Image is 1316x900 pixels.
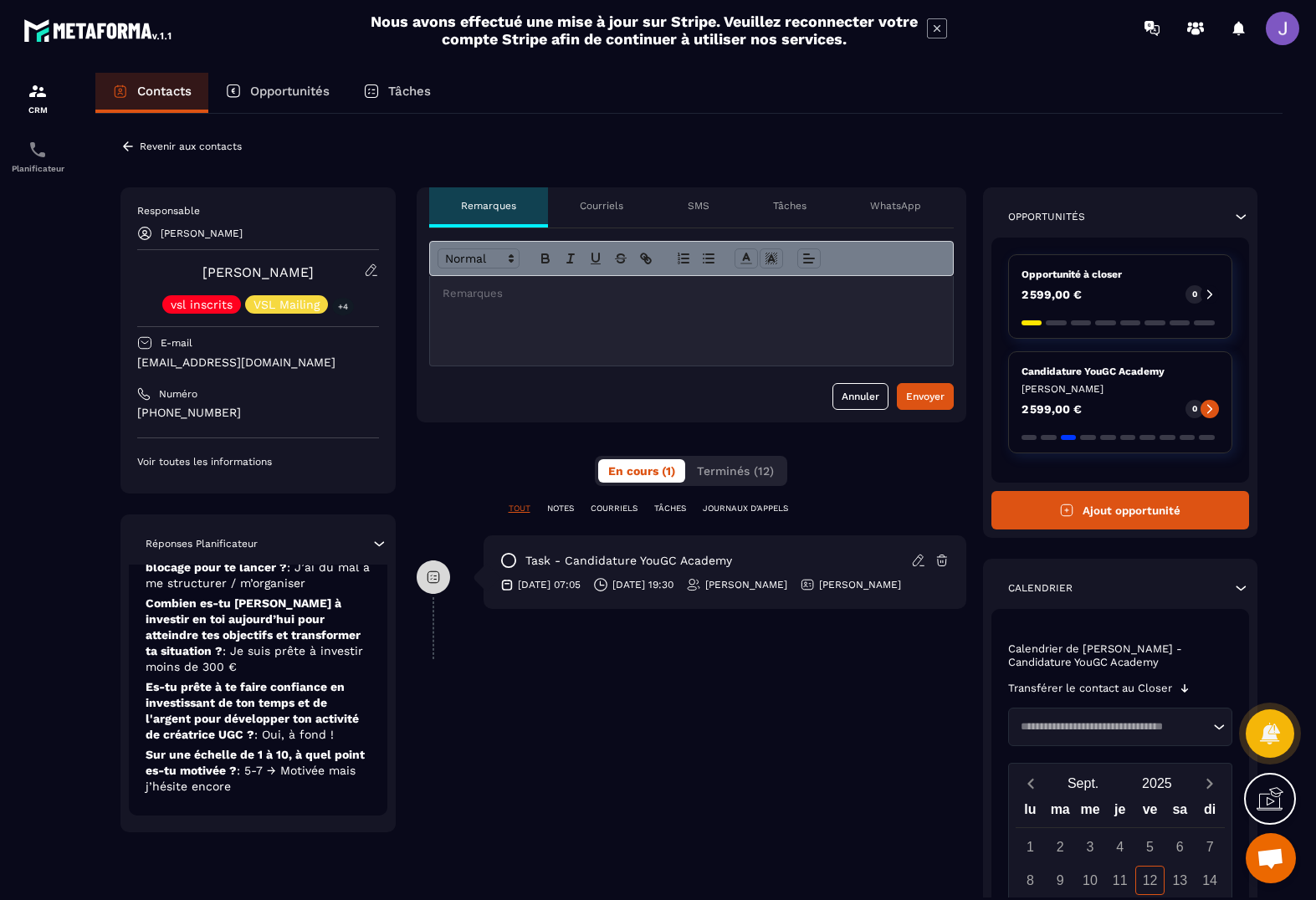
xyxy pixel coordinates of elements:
[1045,798,1075,827] div: ma
[146,764,356,793] span: : 5-7 → Motivée mais j’hésite encore
[1015,718,1210,735] input: Search for option
[1075,832,1104,862] div: 3
[580,199,623,212] p: Courriels
[137,355,379,371] p: [EMAIL_ADDRESS][DOMAIN_NAME]
[654,503,686,514] p: TÂCHES
[1008,210,1085,223] p: Opportunités
[137,204,379,217] p: Responsable
[146,679,371,743] p: Es-tu prête à te faire confiance en investissant de ton temps et de l'argent pour développer ton ...
[254,728,334,741] span: : Oui, à fond !
[547,503,574,514] p: NOTES
[202,264,314,280] a: [PERSON_NAME]
[1192,403,1197,415] p: 0
[1008,682,1172,695] p: Transférer le contact au Closer
[161,228,243,239] p: [PERSON_NAME]
[1195,798,1225,827] div: di
[137,84,192,99] p: Contacts
[95,73,208,113] a: Contacts
[370,13,919,48] h2: Nous avons effectué une mise à jour sur Stripe. Veuillez reconnecter votre compte Stripe afin de ...
[1135,832,1165,862] div: 5
[612,578,673,591] p: [DATE] 19:30
[1165,866,1195,895] div: 13
[1016,866,1045,895] div: 8
[146,596,371,675] p: Combien es-tu [PERSON_NAME] à investir en toi aujourd’hui pour atteindre tes objectifs et transfo...
[897,383,954,410] button: Envoyer
[705,578,787,591] p: [PERSON_NAME]
[1246,833,1296,883] div: Ouvrir le chat
[1046,832,1075,862] div: 2
[1075,866,1104,895] div: 10
[4,69,71,127] a: formationformationCRM
[687,459,784,483] button: Terminés (12)
[1016,798,1046,827] div: lu
[1105,798,1135,827] div: je
[703,503,788,514] p: JOURNAUX D'APPELS
[509,503,530,514] p: TOUT
[161,336,192,350] p: E-mail
[525,553,732,569] p: task - Candidature YouGC Academy
[1194,772,1225,795] button: Next month
[991,491,1250,529] button: Ajout opportunité
[146,747,371,795] p: Sur une échelle de 1 à 10, à quel point es-tu motivée ?
[518,578,581,591] p: [DATE] 07:05
[146,537,258,550] p: Réponses Planificateur
[1016,832,1045,862] div: 1
[250,84,330,99] p: Opportunités
[697,464,774,478] span: Terminés (12)
[773,199,806,212] p: Tâches
[1196,866,1225,895] div: 14
[1008,642,1233,669] p: Calendrier de [PERSON_NAME] - Candidature YouGC Academy
[28,81,48,101] img: formation
[1022,268,1220,281] p: Opportunité à closer
[1075,798,1105,827] div: me
[1196,832,1225,862] div: 7
[146,644,363,673] span: : Je suis prête à investir moins de 300 €
[1022,365,1220,378] p: Candidature YouGC Academy
[1047,769,1120,798] button: Open months overlay
[688,199,709,212] p: SMS
[870,199,921,212] p: WhatsApp
[1008,581,1073,595] p: Calendrier
[1165,832,1195,862] div: 6
[832,383,888,410] button: Annuler
[4,164,71,173] p: Planificateur
[137,405,379,421] p: [PHONE_NUMBER]
[1105,866,1134,895] div: 11
[1165,798,1195,827] div: sa
[140,141,242,152] p: Revenir aux contacts
[159,387,197,401] p: Numéro
[23,15,174,45] img: logo
[1105,832,1134,862] div: 4
[1046,866,1075,895] div: 9
[1135,798,1165,827] div: ve
[171,299,233,310] p: vsl inscrits
[1022,382,1220,396] p: [PERSON_NAME]
[146,544,371,591] p: Quel est aujourd’hui ton plus gros blocage pour te lancer ?
[4,127,71,186] a: schedulerschedulerPlanificateur
[598,459,685,483] button: En cours (1)
[253,299,320,310] p: VSL Mailing
[819,578,901,591] p: [PERSON_NAME]
[1120,769,1194,798] button: Open years overlay
[332,298,354,315] p: +4
[4,105,71,115] p: CRM
[137,455,379,468] p: Voir toutes les informations
[346,73,448,113] a: Tâches
[1135,866,1165,895] div: 12
[1022,403,1082,415] p: 2 599,00 €
[1022,289,1082,300] p: 2 599,00 €
[28,140,48,160] img: scheduler
[1016,772,1047,795] button: Previous month
[906,388,945,405] div: Envoyer
[1008,708,1233,746] div: Search for option
[208,73,346,113] a: Opportunités
[591,503,638,514] p: COURRIELS
[461,199,516,212] p: Remarques
[608,464,675,478] span: En cours (1)
[388,84,431,99] p: Tâches
[1192,289,1197,300] p: 0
